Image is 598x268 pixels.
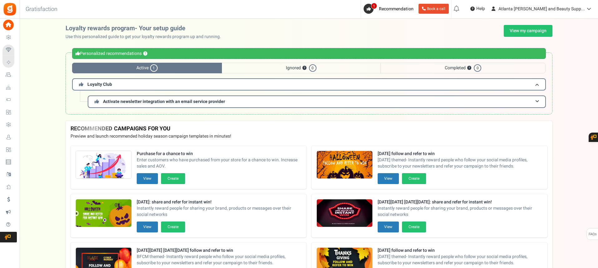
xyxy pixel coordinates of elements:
img: Gratisfaction [3,2,17,16]
button: ? [143,52,147,56]
span: Recommendation [379,6,414,12]
strong: [DATE] follow and refer to win [378,151,542,157]
span: [DATE] themed- Instantly reward people who follow your social media profiles, subscribe to your n... [378,254,542,266]
h2: Loyalty rewards program- Your setup guide [66,25,226,32]
img: Recommended Campaigns [317,151,372,179]
p: Preview and launch recommended holiday season campaign templates in minutes! [71,133,547,139]
button: Create [161,222,185,232]
img: Recommended Campaigns [76,199,131,227]
button: Create [402,173,426,184]
span: Loyalty Club [87,81,112,88]
span: 1 [150,64,158,72]
img: Recommended Campaigns [317,199,372,227]
strong: [DATE][DATE] [DATE][DATE]: share and refer for instant win! [378,199,542,205]
span: BFCM themed- Instantly reward people who follow your social media profiles, subscribe to your new... [137,254,301,266]
span: Activate newsletter integration with an email service provider [103,98,225,105]
button: View [378,222,399,232]
span: FAQs [588,228,597,240]
span: 0 [474,64,481,72]
span: Completed [380,63,546,73]
a: Book a call [419,4,449,14]
span: Instantly reward people for sharing your brand, products or messages over their social networks [137,205,301,218]
span: Active [72,63,222,73]
button: View [378,173,399,184]
strong: [DATE]: share and refer for instant win! [137,199,301,205]
div: Personalized recommendations [72,48,546,59]
span: Enter customers who have purchased from your store for a chance to win. Increase sales and AOV. [137,157,301,169]
a: View my campaign [504,25,552,37]
h4: RECOMMENDED CAMPAIGNS FOR YOU [71,126,547,132]
strong: [DATE][DATE] [DATE][DATE] follow and refer to win [137,247,301,254]
span: Instantly reward people for sharing your brand, products or messages over their social networks [378,205,542,218]
p: Use this personalized guide to get your loyalty rewards program up and running. [66,34,226,40]
h3: Gratisfaction [19,3,64,16]
strong: Purchase for a chance to win [137,151,301,157]
button: View [137,173,158,184]
span: Help [475,6,485,12]
span: 1 [371,3,377,9]
button: View [137,222,158,232]
span: Atlanta [PERSON_NAME] and Beauty Supp... [498,6,585,12]
span: 0 [309,64,316,72]
a: 1 Recommendation [364,4,416,14]
img: Recommended Campaigns [76,151,131,179]
button: ? [467,66,471,70]
button: Create [402,222,426,232]
strong: [DATE] follow and refer to win [378,247,542,254]
button: Create [161,173,185,184]
span: [DATE] themed- Instantly reward people who follow your social media profiles, subscribe to your n... [378,157,542,169]
a: Help [468,4,488,14]
span: Ignored [222,63,380,73]
button: ? [302,66,306,70]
